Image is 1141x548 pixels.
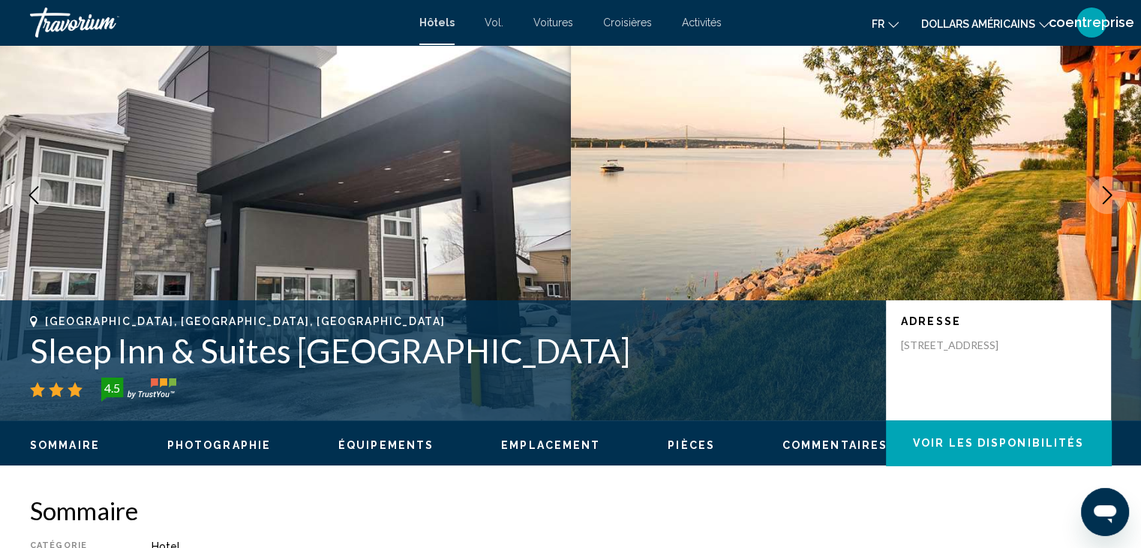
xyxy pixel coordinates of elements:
[913,438,1084,450] span: Voir les disponibilités
[97,379,127,397] div: 4.5
[30,439,100,451] span: Sommaire
[901,315,1096,327] p: Adresse
[872,18,884,30] font: fr
[1049,14,1134,30] font: coentreprise
[338,439,434,451] span: Équipements
[30,495,1111,525] h2: Sommaire
[668,439,715,451] span: Pièces
[338,438,434,452] button: Équipements
[603,17,652,29] a: Croisières
[872,13,899,35] button: Changer de langue
[45,315,445,327] span: [GEOGRAPHIC_DATA], [GEOGRAPHIC_DATA], [GEOGRAPHIC_DATA]
[901,339,1021,352] p: [STREET_ADDRESS]
[167,439,271,451] span: Photographie
[1088,176,1126,214] button: Next image
[886,420,1111,465] button: Voir les disponibilités
[1072,7,1111,38] button: Menu utilisateur
[419,17,455,29] a: Hôtels
[682,17,722,29] a: Activités
[15,176,53,214] button: Previous image
[30,438,100,452] button: Sommaire
[501,439,600,451] span: Emplacement
[921,18,1035,30] font: dollars américains
[501,438,600,452] button: Emplacement
[668,438,715,452] button: Pièces
[30,331,871,370] h1: Sleep Inn & Suites [GEOGRAPHIC_DATA]
[782,439,887,451] span: Commentaires
[485,17,503,29] a: Vol.
[101,378,176,402] img: trustyou-badge-hor.svg
[1081,488,1129,536] iframe: Bouton de lancement de la fenêtre de messagerie
[782,438,887,452] button: Commentaires
[30,8,404,38] a: Travorium
[921,13,1049,35] button: Changer de devise
[533,17,573,29] a: Voitures
[167,438,271,452] button: Photographie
